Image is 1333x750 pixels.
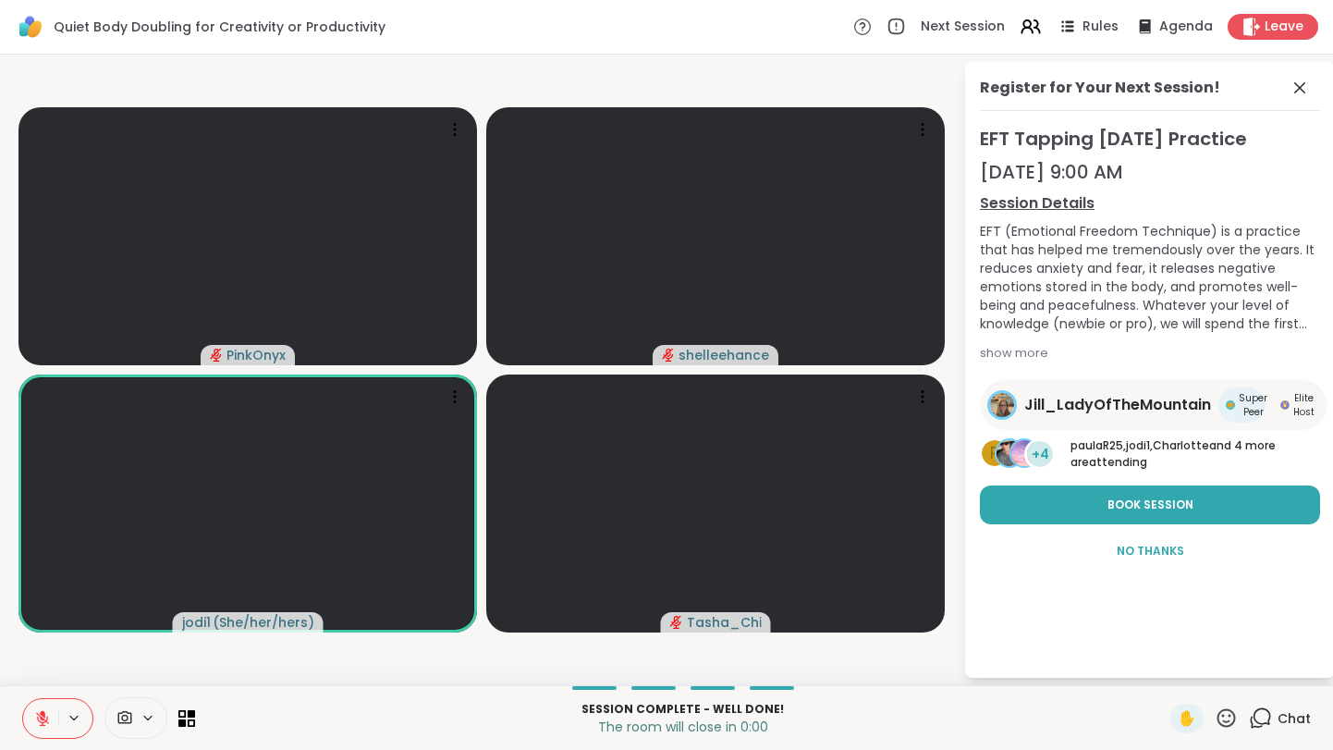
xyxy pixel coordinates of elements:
[921,18,1005,36] span: Next Session
[980,126,1320,152] span: EFT Tapping [DATE] Practice
[1159,18,1213,36] span: Agenda
[1178,707,1196,730] span: ✋
[1265,18,1303,36] span: Leave
[54,18,385,36] span: Quiet Body Doubling for Creativity or Productivity
[1226,400,1235,410] img: Super Peer
[1107,497,1193,513] span: Book Session
[213,613,314,632] span: ( She/her/hers )
[1278,709,1311,728] span: Chat
[670,616,683,629] span: audio-muted
[990,442,999,466] span: p
[1082,18,1119,36] span: Rules
[990,393,1014,417] img: Jill_LadyOfTheMountain
[206,701,1159,718] p: Session Complete - well done!
[1011,440,1037,466] img: CharIotte
[15,11,46,43] img: ShareWell Logomark
[980,344,1320,363] div: show more
[1117,543,1184,559] span: No Thanks
[997,440,1022,466] img: jodi1
[980,380,1327,430] a: Jill_LadyOfTheMountainJill_LadyOfTheMountainSuper PeerSuper PeerElite HostElite Host
[1293,391,1315,419] span: Elite Host
[210,349,223,362] span: audio-muted
[1280,400,1290,410] img: Elite Host
[980,222,1320,333] div: EFT (Emotional Freedom Technique) is a practice that has helped me tremendously over the years. I...
[206,718,1159,736] p: The room will close in 0:00
[980,159,1320,185] div: [DATE] 9:00 AM
[1070,437,1320,471] p: and 4 more are attending
[980,486,1320,524] button: Book Session
[1153,437,1209,453] span: CharIotte
[980,192,1320,215] a: Session Details
[687,613,762,632] span: Tasha_Chi
[226,346,286,364] span: PinkOnyx
[1239,391,1267,419] span: Super Peer
[1032,445,1049,464] span: +4
[980,532,1320,571] button: No Thanks
[662,349,675,362] span: audio-muted
[1126,437,1153,453] span: jodi1 ,
[182,613,211,632] span: jodi1
[1024,394,1211,416] span: Jill_LadyOfTheMountain
[679,346,769,364] span: shelleehance
[980,77,1220,99] div: Register for Your Next Session!
[1070,437,1126,453] span: paulaR25 ,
